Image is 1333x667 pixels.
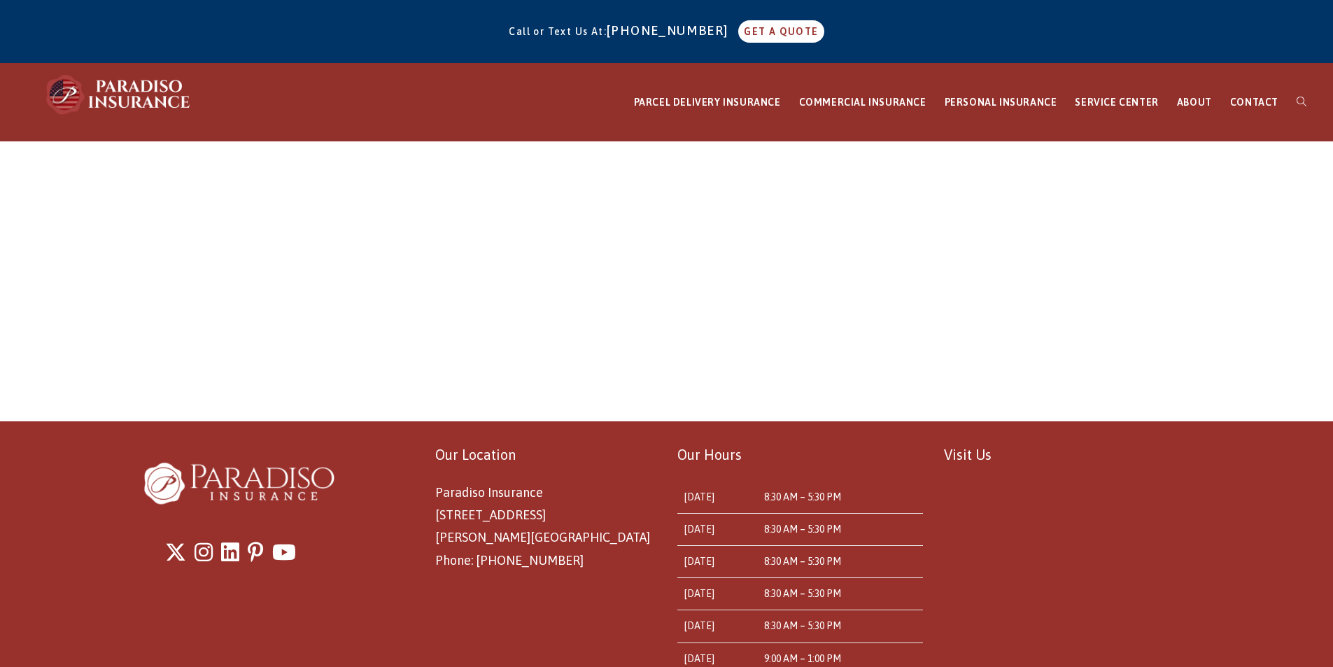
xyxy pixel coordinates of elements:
td: [DATE] [677,610,758,643]
td: [DATE] [677,513,758,545]
td: [DATE] [677,545,758,577]
a: SERVICE CENTER [1066,64,1167,141]
a: PERSONAL INSURANCE [936,64,1066,141]
span: SERVICE CENTER [1075,97,1158,108]
time: 8:30 AM – 5:30 PM [764,588,841,599]
time: 8:30 AM – 5:30 PM [764,524,841,535]
span: PERSONAL INSURANCE [945,97,1057,108]
time: 8:30 AM – 5:30 PM [764,556,841,567]
p: Visit Us [944,442,1190,468]
a: Instagram [195,533,213,571]
a: Youtube [272,533,296,571]
a: X [165,533,186,571]
p: Our Hours [677,442,923,468]
span: ABOUT [1177,97,1212,108]
a: ABOUT [1168,64,1221,141]
a: COMMERCIAL INSURANCE [790,64,936,141]
img: Paradiso Insurance [42,73,196,115]
span: COMMERCIAL INSURANCE [799,97,926,108]
a: LinkedIn [221,533,239,571]
a: [PHONE_NUMBER] [607,23,735,38]
time: 9:00 AM – 1:00 PM [764,653,841,664]
span: Call or Text Us At: [509,26,607,37]
td: [DATE] [677,578,758,610]
a: PARCEL DELIVERY INSURANCE [625,64,790,141]
span: PARCEL DELIVERY INSURANCE [634,97,781,108]
p: Our Location [435,442,656,468]
td: [DATE] [677,482,758,514]
a: Pinterest [248,533,264,571]
time: 8:30 AM – 5:30 PM [764,491,841,503]
span: CONTACT [1230,97,1278,108]
a: GET A QUOTE [738,20,824,43]
time: 8:30 AM – 5:30 PM [764,620,841,631]
span: Paradiso Insurance [STREET_ADDRESS] [PERSON_NAME][GEOGRAPHIC_DATA] Phone: [PHONE_NUMBER] [435,485,650,568]
a: CONTACT [1221,64,1288,141]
